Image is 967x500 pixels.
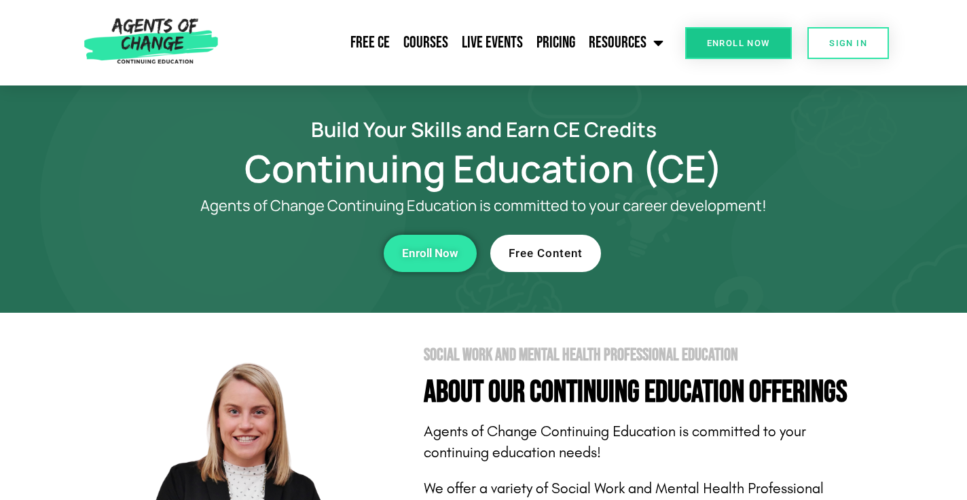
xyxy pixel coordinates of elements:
[96,119,871,139] h2: Build Your Skills and Earn CE Credits
[424,347,871,364] h2: Social Work and Mental Health Professional Education
[402,248,458,259] span: Enroll Now
[224,26,670,60] nav: Menu
[424,377,871,408] h4: About Our Continuing Education Offerings
[582,26,670,60] a: Resources
[397,26,455,60] a: Courses
[384,235,477,272] a: Enroll Now
[424,423,806,461] span: Agents of Change Continuing Education is committed to your continuing education needs!
[509,248,583,259] span: Free Content
[530,26,582,60] a: Pricing
[807,27,889,59] a: SIGN IN
[707,39,770,47] span: Enroll Now
[490,235,601,272] a: Free Content
[344,26,397,60] a: Free CE
[829,39,867,47] span: SIGN IN
[685,27,792,59] a: Enroll Now
[96,153,871,184] h1: Continuing Education (CE)
[455,26,530,60] a: Live Events
[151,197,816,214] p: Agents of Change Continuing Education is committed to your career development!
